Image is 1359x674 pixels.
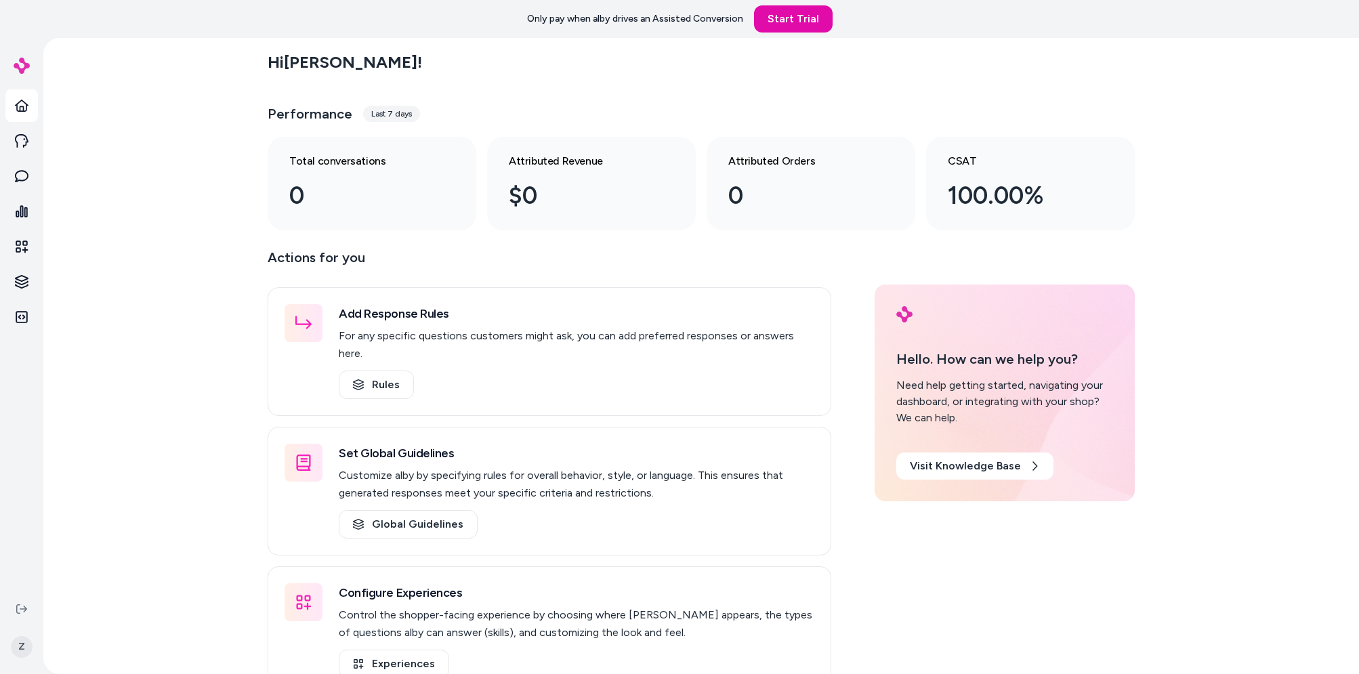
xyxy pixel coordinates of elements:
a: Attributed Revenue $0 [487,137,696,230]
div: Need help getting started, navigating your dashboard, or integrating with your shop? We can help. [896,377,1113,426]
a: Rules [339,371,414,399]
h3: Attributed Orders [728,153,872,169]
h3: Set Global Guidelines [339,444,814,463]
p: For any specific questions customers might ask, you can add preferred responses or answers here. [339,327,814,362]
div: Last 7 days [363,106,420,122]
h3: Attributed Revenue [509,153,652,169]
h3: Configure Experiences [339,583,814,602]
p: Only pay when alby drives an Assisted Conversion [527,12,743,26]
p: Control the shopper-facing experience by choosing where [PERSON_NAME] appears, the types of quest... [339,606,814,641]
p: Customize alby by specifying rules for overall behavior, style, or language. This ensures that ge... [339,467,814,502]
button: Z [8,625,35,669]
img: alby Logo [14,58,30,74]
div: $0 [509,177,652,214]
a: CSAT 100.00% [926,137,1135,230]
a: Total conversations 0 [268,137,476,230]
p: Hello. How can we help you? [896,349,1113,369]
h3: Performance [268,104,352,123]
p: Actions for you [268,247,831,279]
div: 100.00% [948,177,1091,214]
img: alby Logo [896,306,913,322]
h2: Hi [PERSON_NAME] ! [268,52,422,72]
a: Start Trial [754,5,833,33]
div: 0 [728,177,872,214]
a: Attributed Orders 0 [707,137,915,230]
a: Global Guidelines [339,510,478,539]
a: Visit Knowledge Base [896,452,1053,480]
span: Z [11,636,33,658]
h3: Add Response Rules [339,304,814,323]
h3: Total conversations [289,153,433,169]
div: 0 [289,177,433,214]
h3: CSAT [948,153,1091,169]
